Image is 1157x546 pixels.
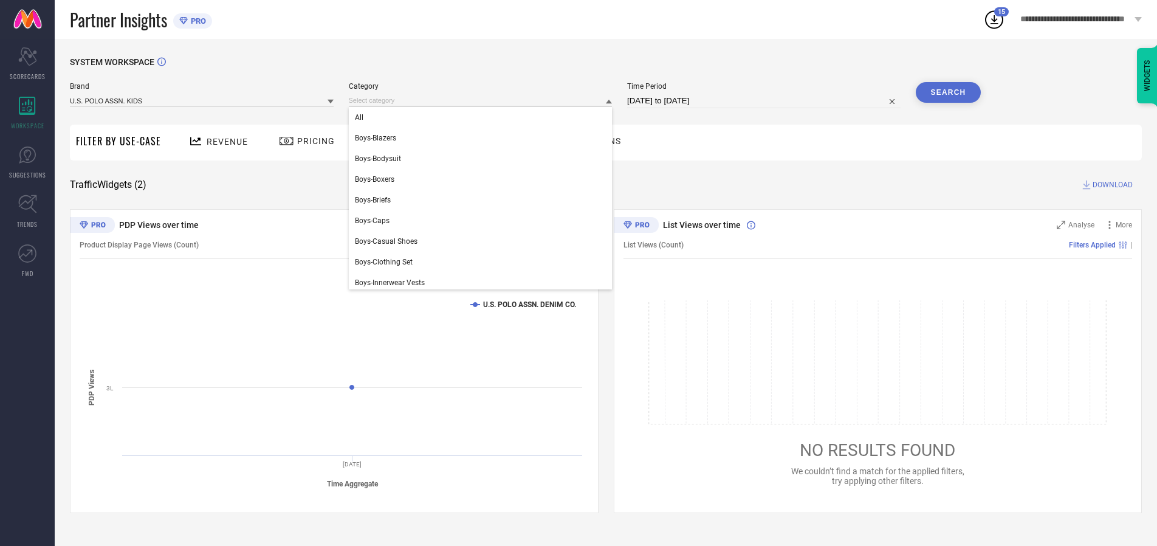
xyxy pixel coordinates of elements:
[70,82,334,91] span: Brand
[1068,221,1094,229] span: Analyse
[998,8,1005,16] span: 15
[80,241,199,249] span: Product Display Page Views (Count)
[916,82,981,103] button: Search
[11,121,44,130] span: WORKSPACE
[10,72,46,81] span: SCORECARDS
[614,217,659,235] div: Premium
[355,175,394,184] span: Boys-Boxers
[483,300,576,309] text: U.S. POLO ASSN. DENIM CO.
[663,220,741,230] span: List Views over time
[349,107,613,128] div: All
[343,461,362,468] text: [DATE]
[9,170,46,179] span: SUGGESTIONS
[88,369,96,405] tspan: PDP Views
[349,231,613,252] div: Boys-Casual Shoes
[355,113,363,122] span: All
[349,128,613,148] div: Boys-Blazers
[349,94,613,107] input: Select category
[188,16,206,26] span: PRO
[627,94,901,108] input: Select time period
[355,216,390,225] span: Boys-Caps
[70,217,115,235] div: Premium
[800,440,955,460] span: NO RESULTS FOUND
[70,7,167,32] span: Partner Insights
[355,134,396,142] span: Boys-Blazers
[349,169,613,190] div: Boys-Boxers
[349,272,613,293] div: Boys-Innerwear Vests
[17,219,38,229] span: TRENDS
[355,196,391,204] span: Boys-Briefs
[355,154,401,163] span: Boys-Bodysuit
[349,190,613,210] div: Boys-Briefs
[1069,241,1116,249] span: Filters Applied
[1116,221,1132,229] span: More
[70,179,146,191] span: Traffic Widgets ( 2 )
[297,136,335,146] span: Pricing
[1057,221,1065,229] svg: Zoom
[1130,241,1132,249] span: |
[106,385,114,392] text: 3L
[70,57,154,67] span: SYSTEM WORKSPACE
[349,148,613,169] div: Boys-Bodysuit
[349,252,613,272] div: Boys-Clothing Set
[327,480,379,488] tspan: Time Aggregate
[22,269,33,278] span: FWD
[119,220,199,230] span: PDP Views over time
[627,82,901,91] span: Time Period
[983,9,1005,30] div: Open download list
[1093,179,1133,191] span: DOWNLOAD
[355,237,417,246] span: Boys-Casual Shoes
[623,241,684,249] span: List Views (Count)
[76,134,161,148] span: Filter By Use-Case
[207,137,248,147] span: Revenue
[349,210,613,231] div: Boys-Caps
[791,466,964,486] span: We couldn’t find a match for the applied filters, try applying other filters.
[349,82,613,91] span: Category
[355,258,413,266] span: Boys-Clothing Set
[355,278,425,287] span: Boys-Innerwear Vests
